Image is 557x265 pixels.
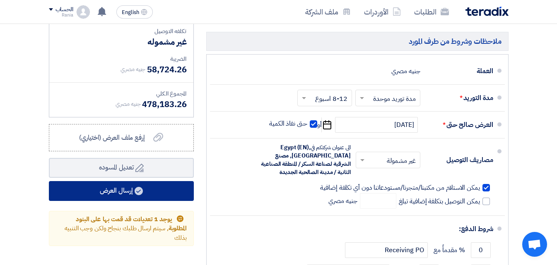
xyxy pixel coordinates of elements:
input: payment-term-2 [345,242,428,258]
span: % مقدماً مع [434,246,465,254]
span: أو [317,121,322,129]
input: payment-term-1 [471,242,491,258]
span: إرفع ملف العرض (اختياري) [79,133,145,143]
a: الطلبات [408,2,456,21]
img: Teradix logo [465,7,509,16]
span: جنيه مصري [121,65,145,74]
div: Open chat [522,232,547,257]
div: المجموع الكلي [56,89,187,98]
span: , سيتم ارسال طلبك بنجاح ولكن وجب التنبيه بذلك [65,215,186,242]
label: حتى نفاذ الكمية [269,119,317,128]
div: شروط الدفع: [223,219,493,239]
button: تعديل المسوده [49,158,194,178]
div: مدة التوريد [427,88,493,108]
div: الحساب [55,6,73,13]
div: مصاريف التوصيل [427,150,493,170]
div: Rania [49,13,73,17]
span: يمكن التوصيل بتكلفة إضافية تبلغ [399,197,480,205]
a: الأوردرات [357,2,408,21]
div: الى عنوان شركتكم في [260,143,351,177]
button: إرسال العرض [49,181,194,201]
span: 478,183.26 [142,98,186,110]
input: سنة-شهر-يوم [335,117,418,133]
span: English [122,10,139,15]
div: الضريبة [56,55,187,63]
span: غير مشموله [147,36,186,48]
div: تكلفه التوصيل [56,27,187,36]
button: English [116,5,153,19]
a: ملف الشركة [299,2,357,21]
div: العملة [427,61,493,81]
span: 58,724.26 [147,63,186,76]
div: جنيه مصري [391,63,420,79]
span: يمكن الاستلام من مكتبنا/متجرنا/مستودعاتنا دون أي تكلفة إضافية [320,184,480,192]
span: Egypt (EN), [GEOGRAPHIC_DATA], مصنع الشرقية لصناعة السكر / المنطقة الصناعية الثانية / مدينة الصال... [261,143,350,177]
span: جنيه مصري [328,193,398,209]
h5: ملاحظات وشروط من طرف المورد [206,32,509,50]
div: العرض صالح حتى [427,115,493,135]
span: جنيه مصري [116,100,140,108]
img: profile_test.png [77,5,90,19]
span: يوجد 1 تعديلات قد قمت بها على البنود المطلوبة [76,215,186,233]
